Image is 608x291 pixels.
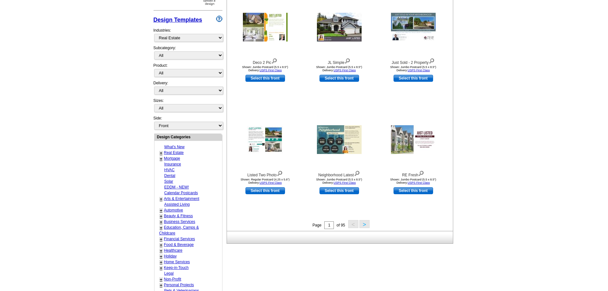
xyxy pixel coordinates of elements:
a: EDDM - NEW! [164,185,189,189]
img: Deco 2 Pic [243,13,288,42]
img: design-wizard-help-icon.png [216,16,222,22]
img: view design details [354,169,360,176]
a: Dental [164,173,176,178]
button: > [359,220,370,228]
div: Subcategory: [154,45,222,63]
div: Listed Two Photo [230,169,300,178]
div: Side: [154,115,222,130]
div: Design Categories [154,134,222,140]
a: Real Estate [164,150,184,155]
img: view design details [344,57,350,64]
div: Sizes: [154,98,222,115]
a: use this design [319,75,359,82]
a: Keep-in-Touch [164,265,189,270]
a: USPS First Class [334,181,356,184]
a: + [160,225,162,230]
a: + [160,219,162,225]
a: USPS First Class [334,69,356,72]
a: Holiday [164,254,177,258]
a: Beauty & Fitness [164,214,193,218]
img: JL Simple [317,13,362,42]
a: Arts & Entertainment [164,196,199,201]
a: + [160,242,162,248]
div: Shown: Jumbo Postcard (5.5 x 8.5") Delivery: [230,65,300,72]
iframe: LiveChat chat widget [480,142,608,291]
img: Neighborhood Latest [317,125,362,154]
a: Personal Projects [164,283,194,287]
a: + [160,214,162,219]
div: Industries: [154,24,222,45]
a: + [160,260,162,265]
a: Business Services [164,219,195,224]
a: Insurance [164,162,181,166]
a: Home Services [164,260,190,264]
a: Non-Profit [164,277,181,281]
div: Shown: Jumbo Postcard (5.5 x 8.5") Delivery: [378,178,448,184]
img: RE Fresh [391,125,436,154]
div: Shown: Jumbo Postcard (5.5 x 8.5") Delivery: [304,178,374,184]
a: Financial Services [164,237,195,241]
a: use this design [394,187,433,194]
a: use this design [245,187,285,194]
a: + [160,237,162,242]
div: Shown: Jumbo Postcard (5.5 x 8.5") Delivery: [304,65,374,72]
a: Food & Beverage [164,242,194,247]
a: + [160,248,162,253]
a: use this design [245,75,285,82]
a: + [160,277,162,282]
a: Assisted Living [164,202,190,207]
a: Legal [164,271,174,276]
a: + [160,196,162,202]
a: USPS First Class [408,69,430,72]
div: Just Sold - 2 Property [378,57,448,65]
a: What's New [164,145,185,149]
div: RE Fresh [378,169,448,178]
a: Automotive [164,208,183,212]
div: Shown: Regular Postcard (4.25 x 5.6") Delivery: [230,178,300,184]
img: Just Sold - 2 Property [391,13,436,42]
a: + [160,265,162,271]
div: Product: [154,63,222,80]
a: + [160,283,162,288]
a: Design Templates [154,17,202,23]
a: HVAC [164,168,175,172]
a: + [160,254,162,259]
div: JL Simple [304,57,374,65]
a: Education, Camps & Childcare [159,225,199,235]
div: Delivery: [154,80,222,98]
a: + [160,156,162,161]
img: Listed Two Photo [247,126,283,153]
a: USPS First Class [408,181,430,184]
span: of 95 [336,223,345,227]
a: use this design [319,187,359,194]
img: view design details [418,169,424,176]
span: Page [312,223,321,227]
div: Shown: Jumbo Postcard (5.5 x 8.5") Delivery: [378,65,448,72]
a: USPS First Class [259,181,282,184]
a: use this design [394,75,433,82]
a: Mortgage [164,156,180,161]
a: USPS First Class [259,69,282,72]
a: Solar [164,179,173,184]
div: Neighborhood Latest [304,169,374,178]
a: + [160,208,162,213]
div: Deco 2 Pic [230,57,300,65]
a: + [160,150,162,156]
a: Calendar Postcards [164,191,198,195]
img: view design details [271,57,277,64]
a: Healthcare [164,248,183,253]
img: view design details [429,57,435,64]
button: < [348,220,358,228]
img: view design details [277,169,283,176]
